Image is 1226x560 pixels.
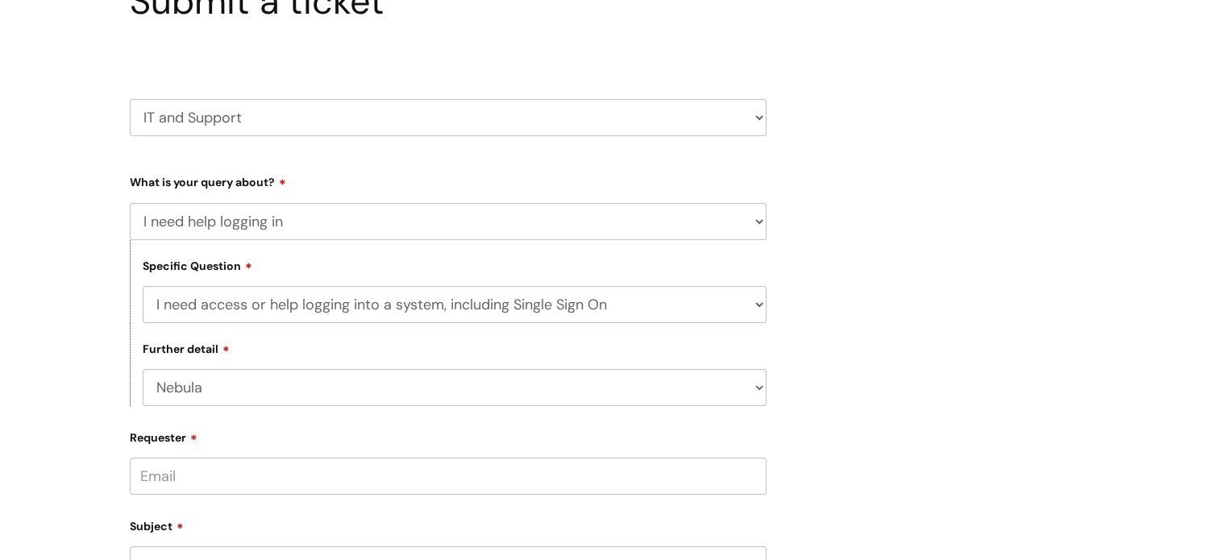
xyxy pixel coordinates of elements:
[143,257,252,273] label: Specific Question
[130,425,767,445] label: Requester
[130,170,767,189] label: What is your query about?
[130,514,767,533] label: Subject
[143,340,230,356] label: Further detail
[130,458,767,495] input: Email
